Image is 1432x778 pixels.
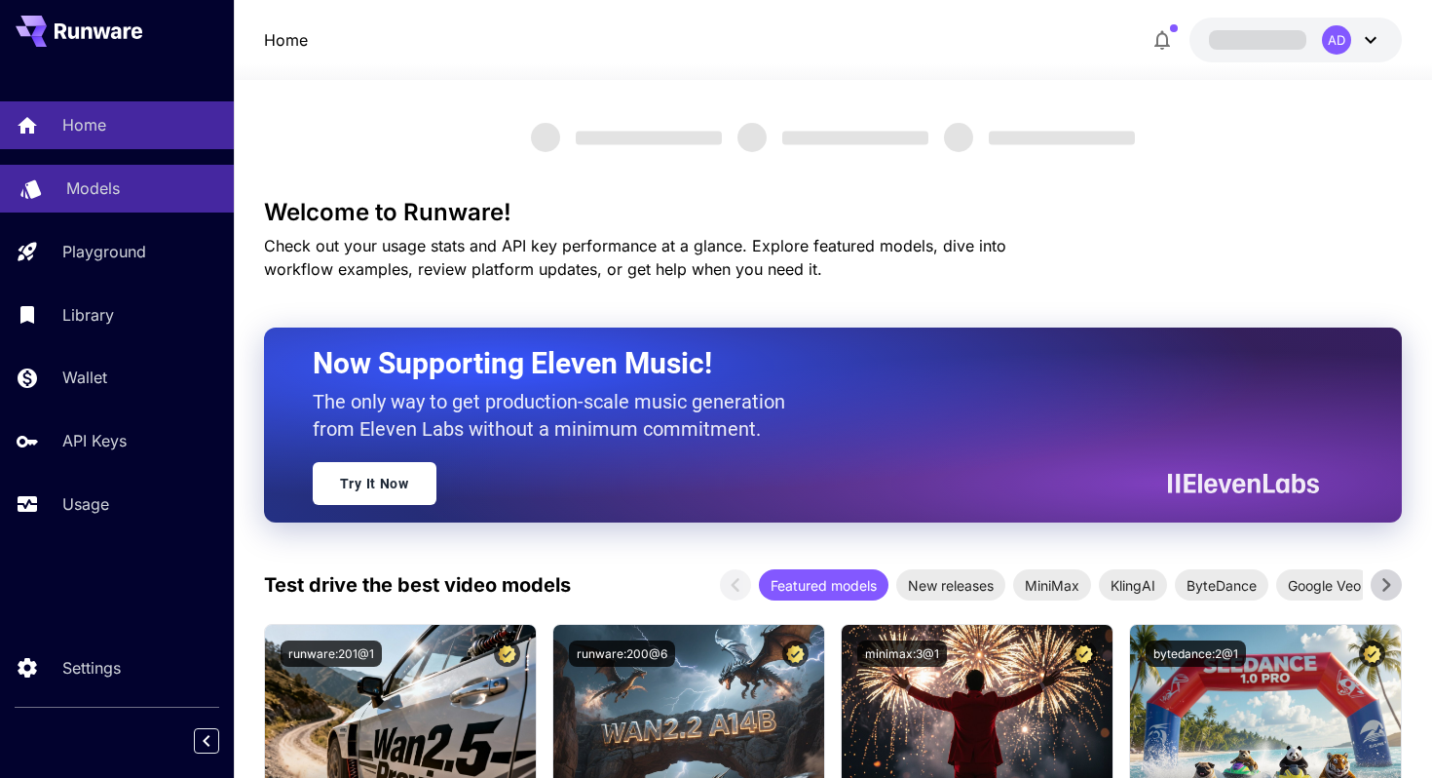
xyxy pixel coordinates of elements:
[1189,18,1402,62] button: AD
[281,641,382,667] button: runware:201@1
[759,569,888,601] div: Featured models
[62,113,106,136] p: Home
[313,388,800,443] p: The only way to get production-scale music generation from Eleven Labs without a minimum commitment.
[264,236,1006,279] span: Check out your usage stats and API key performance at a glance. Explore featured models, dive int...
[1322,25,1351,55] div: AD
[569,641,675,667] button: runware:200@6
[313,462,436,505] a: Try It Now
[1175,569,1268,601] div: ByteDance
[62,303,114,327] p: Library
[194,728,219,754] button: Collapse sidebar
[759,575,888,596] span: Featured models
[1276,569,1373,601] div: Google Veo
[66,176,120,200] p: Models
[1099,575,1167,596] span: KlingAI
[62,429,127,452] p: API Keys
[62,656,121,680] p: Settings
[494,641,520,667] button: Certified Model – Vetted for best performance and includes a commercial license.
[1146,641,1246,667] button: bytedance:2@1
[896,569,1005,601] div: New releases
[264,28,308,52] a: Home
[1013,575,1091,596] span: MiniMax
[62,240,146,263] p: Playground
[62,366,107,389] p: Wallet
[1013,569,1091,601] div: MiniMax
[1359,641,1385,667] button: Certified Model – Vetted for best performance and includes a commercial license.
[1099,569,1167,601] div: KlingAI
[264,199,1403,226] h3: Welcome to Runware!
[896,575,1005,596] span: New releases
[264,28,308,52] nav: breadcrumb
[1175,575,1268,596] span: ByteDance
[208,723,234,759] div: Collapse sidebar
[1276,575,1373,596] span: Google Veo
[264,570,571,600] p: Test drive the best video models
[857,641,947,667] button: minimax:3@1
[782,641,809,667] button: Certified Model – Vetted for best performance and includes a commercial license.
[1071,641,1097,667] button: Certified Model – Vetted for best performance and includes a commercial license.
[313,345,1305,382] h2: Now Supporting Eleven Music!
[62,492,109,516] p: Usage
